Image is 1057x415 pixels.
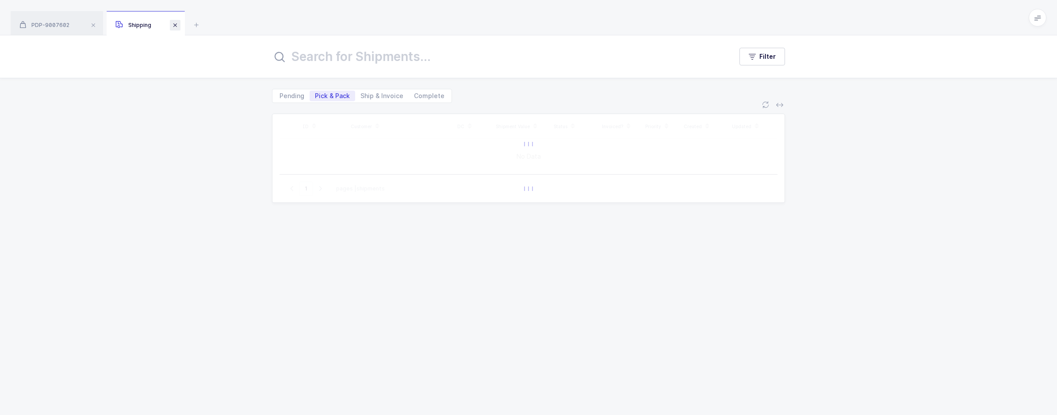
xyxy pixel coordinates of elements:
[739,48,785,65] button: Filter
[414,93,444,99] span: Complete
[272,46,722,67] input: Search for Shipments...
[315,93,350,99] span: Pick & Pack
[19,22,69,28] span: PDP-9007602
[115,22,151,28] span: Shipping
[280,93,304,99] span: Pending
[759,52,776,61] span: Filter
[360,93,403,99] span: Ship & Invoice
